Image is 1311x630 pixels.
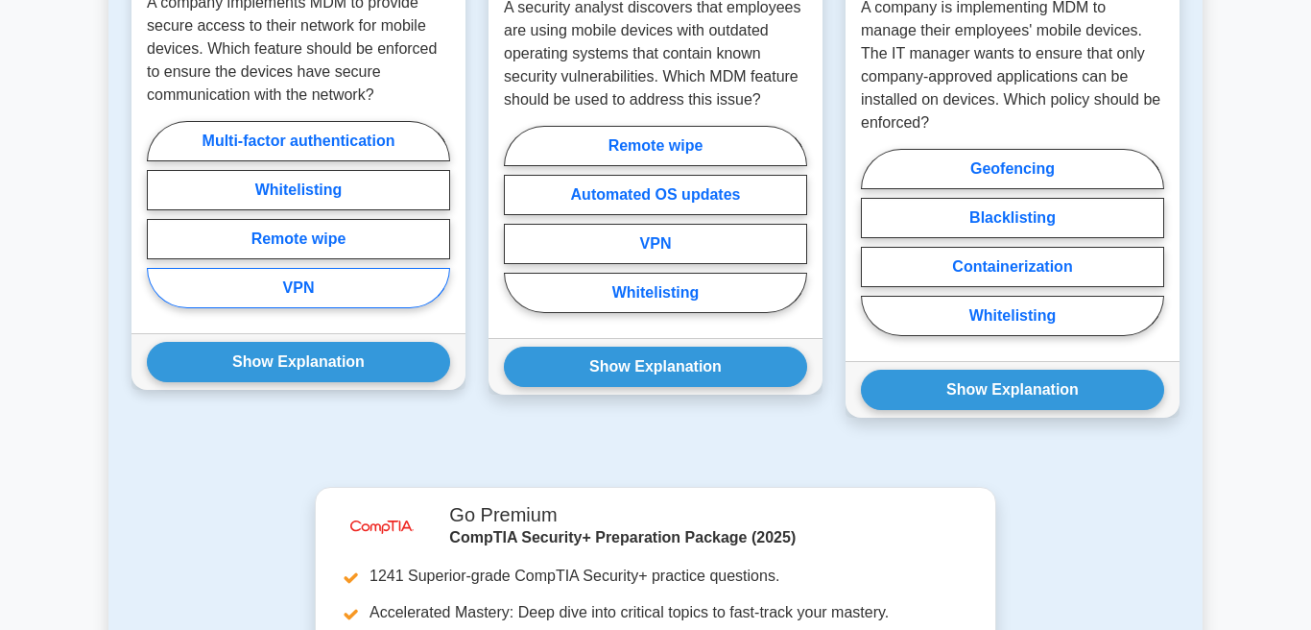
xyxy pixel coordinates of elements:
label: Blacklisting [861,198,1164,238]
label: VPN [504,224,807,264]
button: Show Explanation [147,342,450,382]
button: Show Explanation [504,347,807,387]
label: Whitelisting [861,296,1164,336]
button: Show Explanation [861,370,1164,410]
label: Whitelisting [504,273,807,313]
label: Geofencing [861,149,1164,189]
label: Multi-factor authentication [147,121,450,161]
label: Remote wipe [504,126,807,166]
label: Whitelisting [147,170,450,210]
label: Remote wipe [147,219,450,259]
label: Containerization [861,247,1164,287]
label: VPN [147,268,450,308]
label: Automated OS updates [504,175,807,215]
